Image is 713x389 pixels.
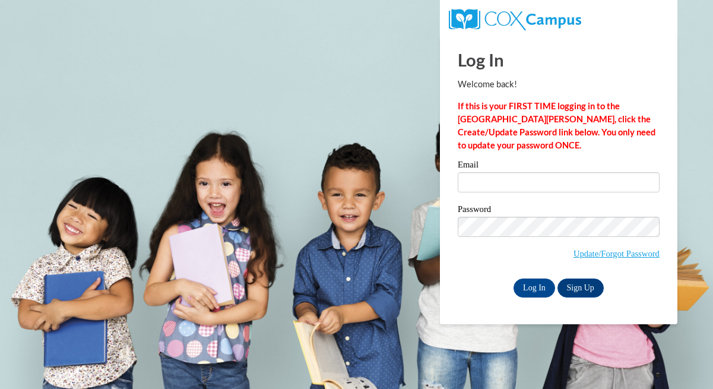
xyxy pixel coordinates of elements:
strong: If this is your FIRST TIME logging in to the [GEOGRAPHIC_DATA][PERSON_NAME], click the Create/Upd... [458,101,655,150]
label: Email [458,160,660,172]
a: Update/Forgot Password [573,249,660,258]
a: Sign Up [557,279,604,298]
h1: Log In [458,48,660,72]
a: COX Campus [449,14,581,24]
img: COX Campus [449,9,581,30]
label: Password [458,205,660,217]
p: Welcome back! [458,78,660,91]
input: Log In [514,279,555,298]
